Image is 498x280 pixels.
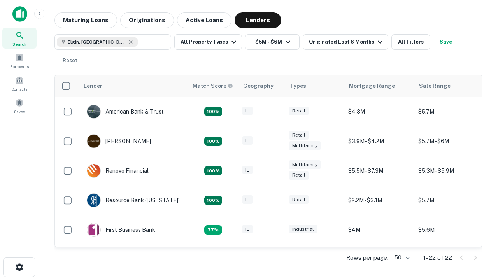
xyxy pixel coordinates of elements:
button: All Property Types [174,34,242,50]
div: Retail [289,131,309,140]
img: picture [87,135,100,148]
td: $3.9M - $4.2M [344,126,414,156]
div: First Business Bank [87,223,155,237]
div: Geography [243,81,274,91]
div: Sale Range [419,81,451,91]
button: All Filters [391,34,430,50]
img: capitalize-icon.png [12,6,27,22]
td: $5.7M - $6M [414,126,484,156]
button: Save your search to get updates of matches that match your search criteria. [433,34,458,50]
div: IL [242,166,253,175]
div: Matching Properties: 7, hasApolloMatch: undefined [204,107,222,116]
td: $4M [344,215,414,245]
div: Matching Properties: 4, hasApolloMatch: undefined [204,136,222,146]
th: Lender [79,75,188,97]
iframe: Chat Widget [459,193,498,230]
h6: Match Score [193,82,231,90]
button: $5M - $6M [245,34,300,50]
img: picture [87,105,100,118]
div: Resource Bank ([US_STATE]) [87,193,180,207]
td: $5.7M [414,185,484,215]
div: Industrial [289,225,317,234]
td: $2.2M - $3.1M [344,185,414,215]
p: 1–22 of 22 [423,253,452,262]
div: Lender [84,81,102,91]
button: Lenders [235,12,281,28]
button: Maturing Loans [54,12,117,28]
td: $3.1M [344,245,414,274]
td: $5.3M - $5.9M [414,156,484,185]
div: Retail [289,195,309,204]
th: Mortgage Range [344,75,414,97]
a: Borrowers [2,50,37,71]
img: picture [87,194,100,207]
button: Active Loans [177,12,231,28]
td: $5.7M [414,97,484,126]
div: Multifamily [289,160,321,169]
div: Matching Properties: 4, hasApolloMatch: undefined [204,196,222,205]
a: Search [2,28,37,49]
button: Originated Last 6 Months [303,34,388,50]
div: Types [290,81,306,91]
p: Rows per page: [346,253,388,262]
span: Contacts [12,86,27,92]
span: Search [12,41,26,47]
div: 50 [391,252,411,263]
div: Capitalize uses an advanced AI algorithm to match your search with the best lender. The match sco... [193,82,233,90]
div: Originated Last 6 Months [309,37,385,47]
div: IL [242,225,253,234]
th: Types [285,75,344,97]
div: American Bank & Trust [87,105,164,119]
div: Multifamily [289,141,321,150]
div: Mortgage Range [349,81,395,91]
button: Reset [58,53,82,68]
td: $5.1M [414,245,484,274]
th: Geography [238,75,285,97]
span: Saved [14,108,25,115]
div: IL [242,195,253,204]
td: $4.3M [344,97,414,126]
td: $5.5M - $7.3M [344,156,414,185]
div: Renovo Financial [87,164,149,178]
th: Sale Range [414,75,484,97]
div: Retail [289,171,309,180]
div: Matching Properties: 4, hasApolloMatch: undefined [204,166,222,175]
a: Contacts [2,73,37,94]
div: Matching Properties: 3, hasApolloMatch: undefined [204,225,222,234]
div: IL [242,136,253,145]
div: [PERSON_NAME] [87,134,151,148]
span: Borrowers [10,63,29,70]
img: picture [87,223,100,236]
span: Elgin, [GEOGRAPHIC_DATA], [GEOGRAPHIC_DATA] [68,38,126,45]
a: Saved [2,95,37,116]
td: $5.6M [414,215,484,245]
button: Originations [120,12,174,28]
div: IL [242,107,253,115]
div: Retail [289,107,309,115]
img: picture [87,164,100,177]
th: Capitalize uses an advanced AI algorithm to match your search with the best lender. The match sco... [188,75,238,97]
